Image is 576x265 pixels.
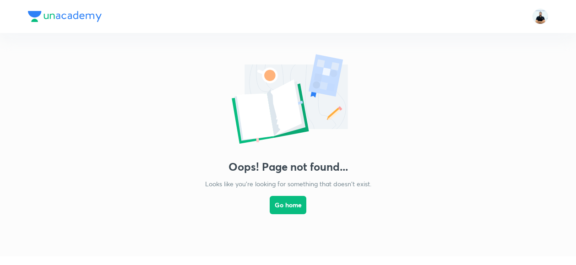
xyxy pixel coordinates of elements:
p: Looks like you're looking for something that doesn't exist. [205,179,371,189]
a: Go home [270,189,306,238]
h3: Oops! Page not found... [228,160,348,173]
button: Go home [270,196,306,214]
img: Subhash Chandra Yadav [533,9,548,24]
img: Company Logo [28,11,102,22]
img: error [196,51,380,149]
